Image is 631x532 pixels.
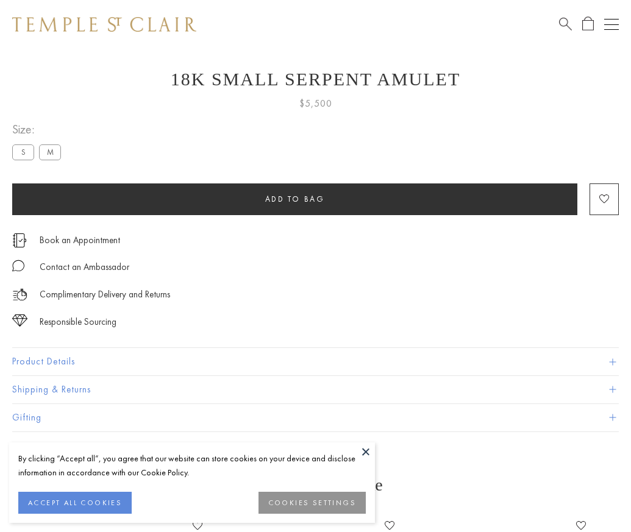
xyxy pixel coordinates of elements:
[604,17,619,32] button: Open navigation
[258,492,366,514] button: COOKIES SETTINGS
[12,69,619,90] h1: 18K Small Serpent Amulet
[40,287,170,302] p: Complimentary Delivery and Returns
[12,119,66,140] span: Size:
[12,17,196,32] img: Temple St. Clair
[12,404,619,431] button: Gifting
[40,314,116,330] div: Responsible Sourcing
[12,287,27,302] img: icon_delivery.svg
[12,144,34,160] label: S
[12,348,619,375] button: Product Details
[18,492,132,514] button: ACCEPT ALL COOKIES
[265,194,325,204] span: Add to bag
[12,233,27,247] img: icon_appointment.svg
[39,144,61,160] label: M
[40,260,129,275] div: Contact an Ambassador
[582,16,594,32] a: Open Shopping Bag
[559,16,572,32] a: Search
[12,183,577,215] button: Add to bag
[299,96,332,112] span: $5,500
[12,376,619,403] button: Shipping & Returns
[18,452,366,480] div: By clicking “Accept all”, you agree that our website can store cookies on your device and disclos...
[12,314,27,327] img: icon_sourcing.svg
[12,260,24,272] img: MessageIcon-01_2.svg
[40,233,120,247] a: Book an Appointment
